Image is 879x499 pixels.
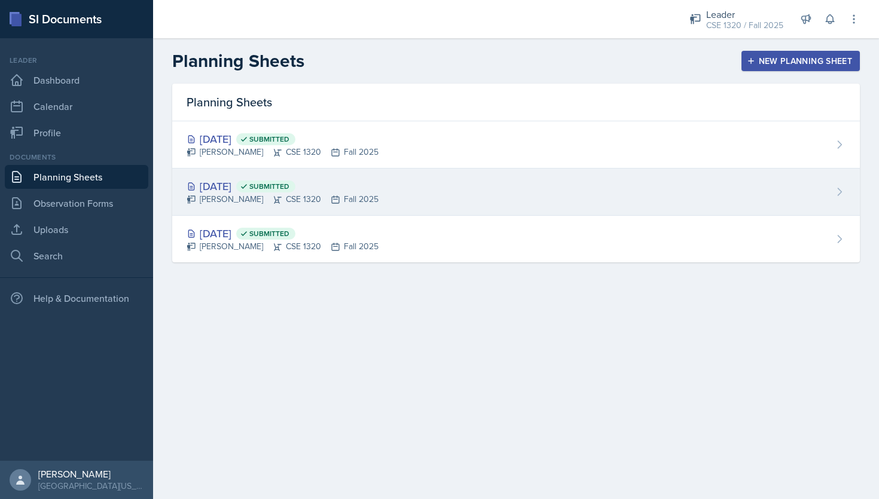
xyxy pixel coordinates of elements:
div: [DATE] [187,178,379,194]
a: Observation Forms [5,191,148,215]
div: [PERSON_NAME] CSE 1320 Fall 2025 [187,240,379,253]
button: New Planning Sheet [741,51,860,71]
div: CSE 1320 / Fall 2025 [706,19,783,32]
div: [DATE] [187,225,379,241]
div: Documents [5,152,148,163]
a: Calendar [5,94,148,118]
a: Profile [5,121,148,145]
div: [PERSON_NAME] [38,468,144,480]
a: Planning Sheets [5,165,148,189]
div: Leader [706,7,783,22]
div: New Planning Sheet [749,56,852,66]
div: [PERSON_NAME] CSE 1320 Fall 2025 [187,146,379,158]
a: [DATE] Submitted [PERSON_NAME]CSE 1320Fall 2025 [172,121,860,169]
span: Submitted [249,229,289,238]
div: Leader [5,55,148,66]
span: Submitted [249,182,289,191]
a: [DATE] Submitted [PERSON_NAME]CSE 1320Fall 2025 [172,169,860,216]
a: Uploads [5,218,148,241]
div: [GEOGRAPHIC_DATA][US_STATE] [38,480,144,492]
h2: Planning Sheets [172,50,304,72]
a: [DATE] Submitted [PERSON_NAME]CSE 1320Fall 2025 [172,216,860,262]
span: Submitted [249,134,289,144]
div: Planning Sheets [172,84,860,121]
a: Dashboard [5,68,148,92]
div: [DATE] [187,131,379,147]
div: [PERSON_NAME] CSE 1320 Fall 2025 [187,193,379,206]
div: Help & Documentation [5,286,148,310]
a: Search [5,244,148,268]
